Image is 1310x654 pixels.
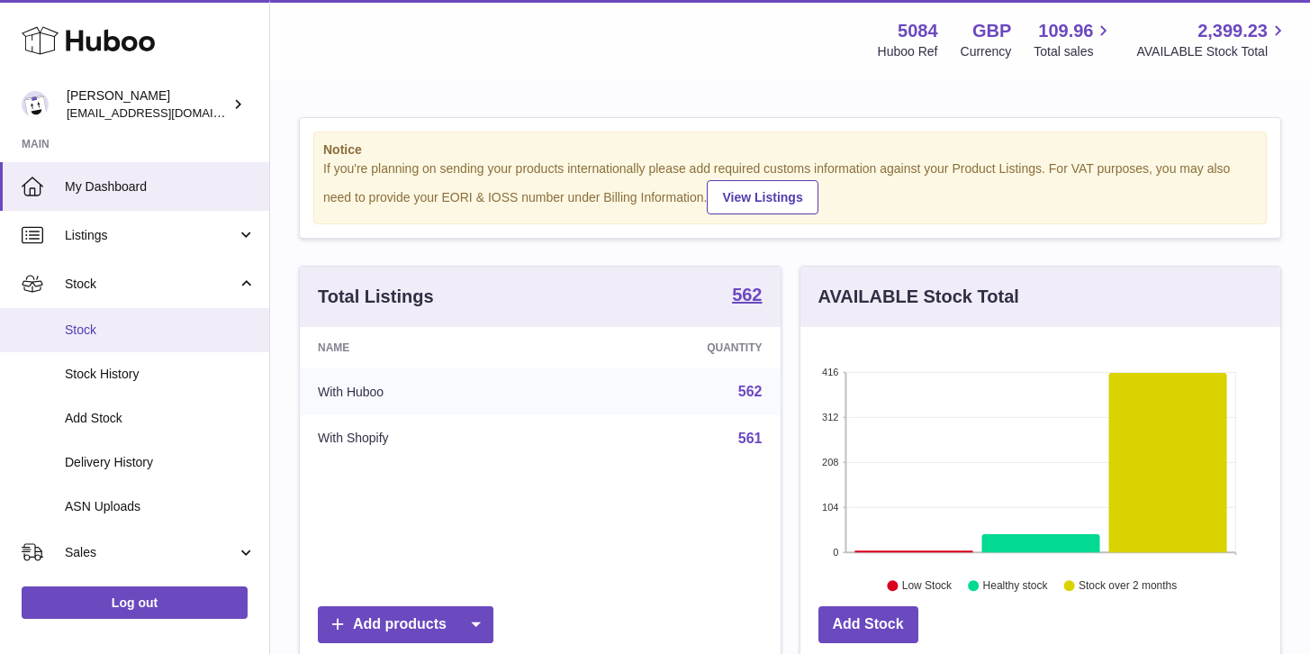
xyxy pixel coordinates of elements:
[898,19,938,43] strong: 5084
[22,586,248,619] a: Log out
[878,43,938,60] div: Huboo Ref
[738,384,763,399] a: 562
[732,286,762,307] a: 562
[1136,19,1288,60] a: 2,399.23 AVAILABLE Stock Total
[67,87,229,122] div: [PERSON_NAME]
[323,141,1257,159] strong: Notice
[318,285,434,309] h3: Total Listings
[65,410,256,427] span: Add Stock
[822,412,838,422] text: 312
[818,285,1019,309] h3: AVAILABLE Stock Total
[300,368,559,415] td: With Huboo
[559,327,781,368] th: Quantity
[961,43,1012,60] div: Currency
[1197,19,1268,43] span: 2,399.23
[65,498,256,515] span: ASN Uploads
[22,91,49,118] img: konstantinosmouratidis@hotmail.com
[822,457,838,468] text: 208
[822,502,838,513] text: 104
[65,178,256,195] span: My Dashboard
[707,180,818,214] a: View Listings
[822,367,838,377] text: 416
[1034,19,1114,60] a: 109.96 Total sales
[972,19,1011,43] strong: GBP
[1034,43,1114,60] span: Total sales
[1136,43,1288,60] span: AVAILABLE Stock Total
[67,105,265,120] span: [EMAIL_ADDRESS][DOMAIN_NAME]
[738,431,763,446] a: 561
[318,606,493,643] a: Add products
[65,276,237,293] span: Stock
[65,366,256,383] span: Stock History
[65,322,256,339] span: Stock
[323,160,1257,214] div: If you're planning on sending your products internationally please add required customs informati...
[1038,19,1093,43] span: 109.96
[818,606,918,643] a: Add Stock
[300,327,559,368] th: Name
[732,286,762,304] strong: 562
[901,579,952,592] text: Low Stock
[65,544,237,561] span: Sales
[1079,579,1177,592] text: Stock over 2 months
[300,415,559,462] td: With Shopify
[65,227,237,244] span: Listings
[65,454,256,471] span: Delivery History
[982,579,1048,592] text: Healthy stock
[833,547,838,558] text: 0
